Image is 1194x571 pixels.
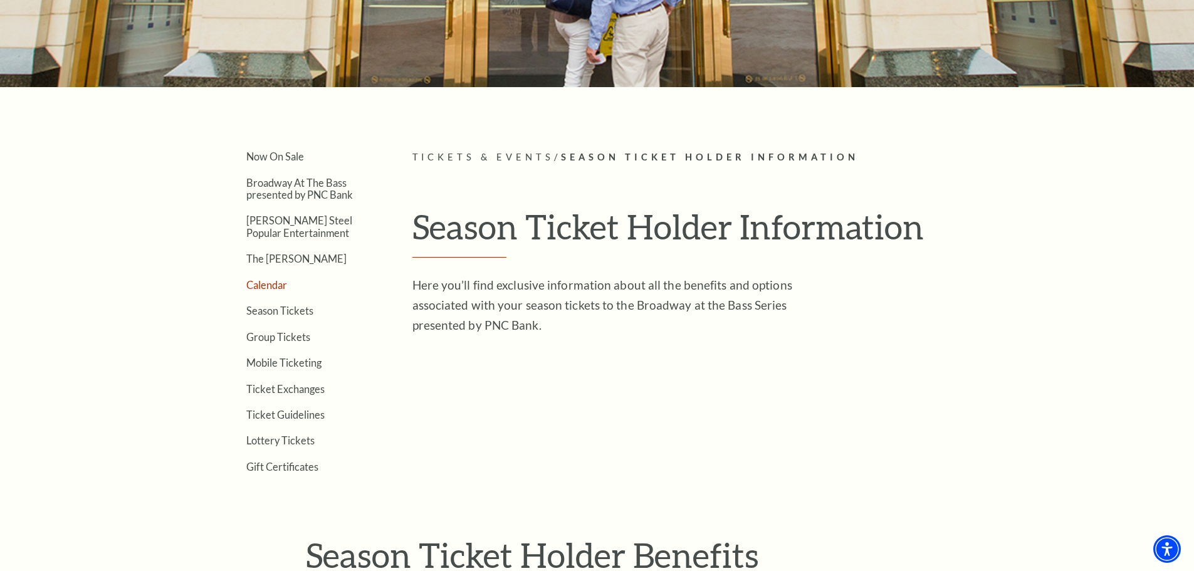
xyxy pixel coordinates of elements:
a: Now On Sale [246,150,304,162]
span: Tickets & Events [412,152,555,162]
a: Group Tickets [246,331,310,343]
span: Season Ticket Holder Information [561,152,859,162]
div: Accessibility Menu [1153,535,1181,563]
p: / [412,150,986,165]
h1: Season Ticket Holder Information [412,206,986,258]
a: The [PERSON_NAME] [246,253,347,265]
a: Ticket Exchanges [246,383,325,395]
p: Here you’ll find exclusive information about all the benefits and options associated with your se... [412,275,820,335]
a: [PERSON_NAME] Steel Popular Entertainment [246,214,352,238]
a: Broadway At The Bass presented by PNC Bank [246,177,353,201]
a: Ticket Guidelines [246,409,325,421]
a: Mobile Ticketing [246,357,322,369]
a: Gift Certificates [246,461,318,473]
a: Lottery Tickets [246,434,315,446]
a: Season Tickets [246,305,313,317]
a: Calendar [246,279,287,291]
